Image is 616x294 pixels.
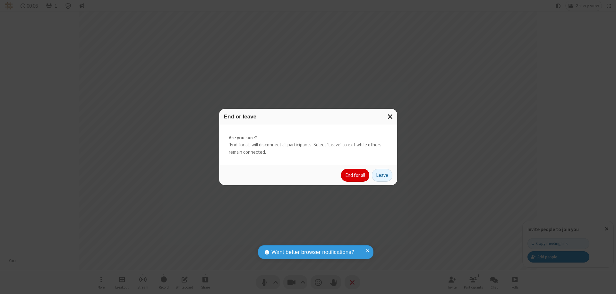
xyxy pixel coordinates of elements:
h3: End or leave [224,114,392,120]
button: Leave [372,169,392,182]
span: Want better browser notifications? [271,248,354,256]
div: 'End for all' will disconnect all participants. Select 'Leave' to exit while others remain connec... [219,125,397,166]
strong: Are you sure? [229,134,388,142]
button: Close modal [384,109,397,125]
button: End for all [341,169,369,182]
